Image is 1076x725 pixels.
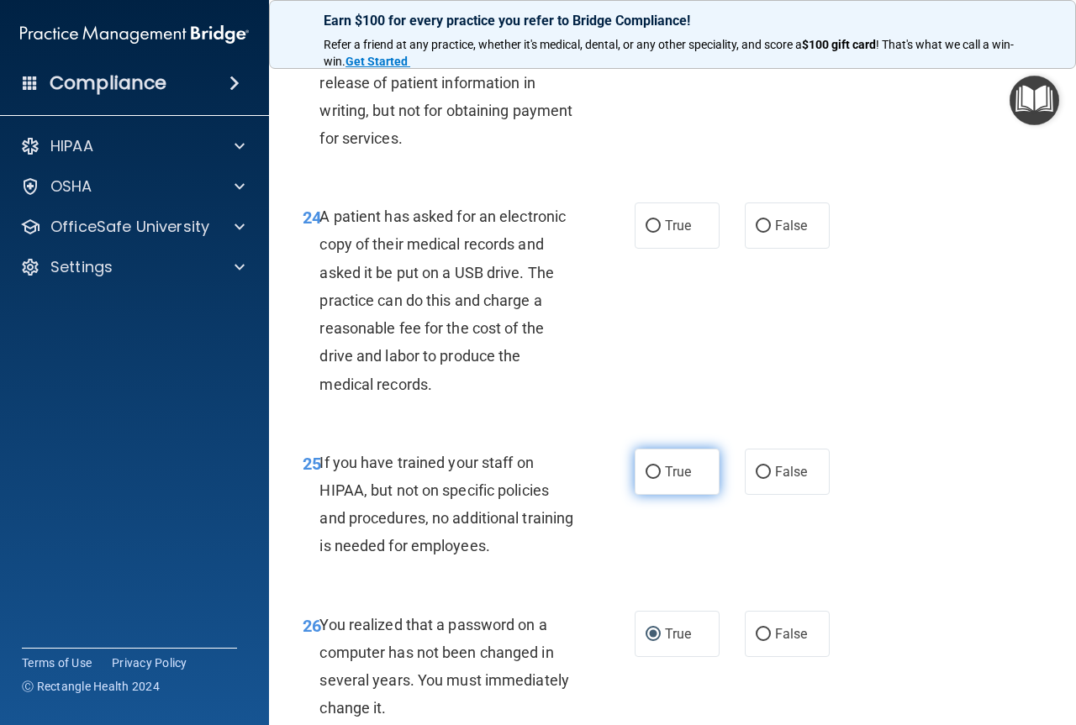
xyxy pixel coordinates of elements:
[50,176,92,197] p: OSHA
[50,217,209,237] p: OfficeSafe University
[775,218,808,234] span: False
[319,454,573,555] span: If you have trained your staff on HIPAA, but not on specific policies and procedures, no addition...
[112,654,187,671] a: Privacy Policy
[303,208,321,228] span: 24
[22,654,92,671] a: Terms of Use
[20,257,245,277] a: Settings
[324,13,1021,29] p: Earn $100 for every practice you refer to Bridge Compliance!
[319,208,566,392] span: A patient has asked for an electronic copy of their medical records and asked it be put on a USB ...
[50,71,166,95] h4: Compliance
[646,466,661,479] input: True
[20,18,249,51] img: PMB logo
[50,257,113,277] p: Settings
[324,38,802,51] span: Refer a friend at any practice, whether it's medical, dental, or any other speciality, and score a
[20,217,245,237] a: OfficeSafe University
[665,218,691,234] span: True
[665,626,691,642] span: True
[646,628,661,641] input: True
[319,616,569,717] span: You realized that a password on a computer has not been changed in several years. You must immedi...
[20,176,245,197] a: OSHA
[324,38,1014,68] span: ! That's what we call a win-win.
[646,220,661,233] input: True
[345,55,410,68] a: Get Started
[775,626,808,642] span: False
[802,38,876,51] strong: $100 gift card
[50,136,93,156] p: HIPAA
[756,220,771,233] input: False
[345,55,408,68] strong: Get Started
[303,616,321,636] span: 26
[756,466,771,479] input: False
[665,464,691,480] span: True
[20,136,245,156] a: HIPAA
[303,454,321,474] span: 25
[775,464,808,480] span: False
[22,678,160,695] span: Ⓒ Rectangle Health 2024
[1010,76,1059,125] button: Open Resource Center
[756,628,771,641] input: False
